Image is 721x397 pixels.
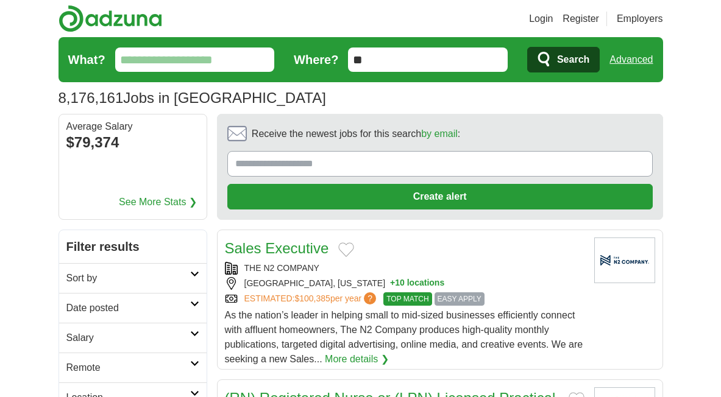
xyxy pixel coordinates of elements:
[119,195,197,209] a: See More Stats ❯
[390,277,395,290] span: +
[59,353,207,382] a: Remote
[68,51,105,69] label: What?
[594,237,655,283] img: Company logo
[66,132,199,153] div: $79,374
[609,47,653,72] a: Advanced
[59,5,162,32] img: Adzuna logo
[66,301,190,315] h2: Date posted
[59,230,207,263] h2: Filter results
[59,87,124,109] span: 8,176,161
[66,122,199,132] div: Average Salary
[294,293,330,303] span: $100,385
[59,293,207,323] a: Date posted
[59,323,207,353] a: Salary
[227,184,653,209] button: Create alert
[557,47,589,72] span: Search
[59,90,326,106] h1: Jobs in [GEOGRAPHIC_DATA]
[364,292,376,304] span: ?
[529,12,553,26] a: Login
[338,242,354,257] button: Add to favorite jobs
[225,240,329,256] a: Sales Executive
[390,277,444,290] button: +10 locations
[325,352,389,367] a: More details ❯
[225,262,584,275] div: THE N2 COMPANY
[225,310,583,364] span: As the nation’s leader in helping small to mid-sized businesses efficiently connect with affluent...
[59,263,207,293] a: Sort by
[294,51,338,69] label: Where?
[435,292,485,306] span: EASY APPLY
[421,128,458,139] a: by email
[383,292,432,306] span: TOP MATCH
[66,360,190,375] h2: Remote
[252,127,460,141] span: Receive the newest jobs for this search :
[225,277,584,290] div: [GEOGRAPHIC_DATA], [US_STATE]
[563,12,599,26] a: Register
[244,292,379,306] a: ESTIMATED:$100,385per year?
[617,12,663,26] a: Employers
[66,271,190,286] h2: Sort by
[527,47,600,72] button: Search
[66,331,190,345] h2: Salary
